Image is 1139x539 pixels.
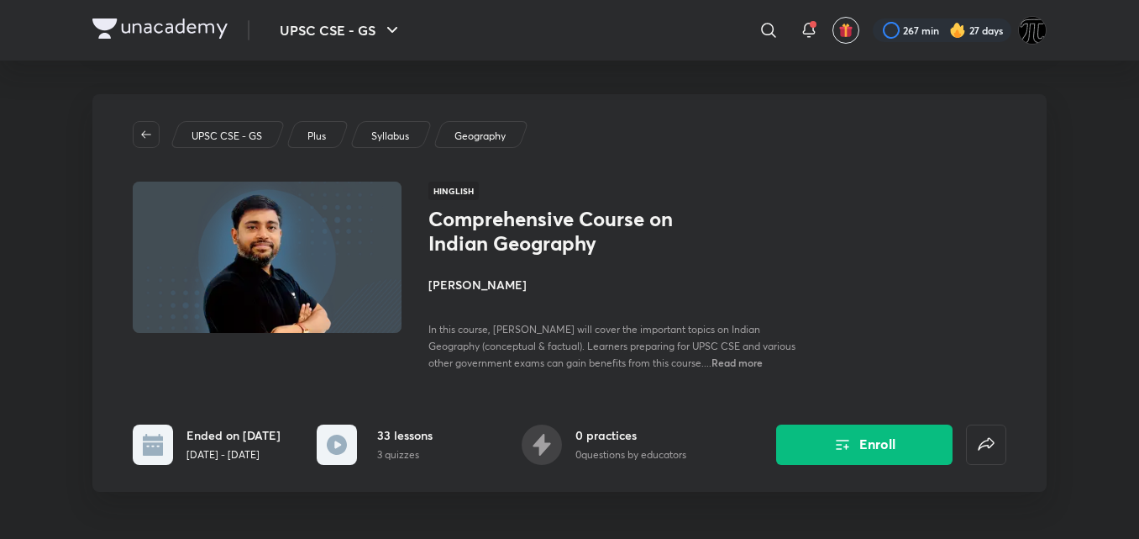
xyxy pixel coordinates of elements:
button: false [966,425,1006,465]
img: Thumbnail [130,180,404,335]
img: Watcher [1018,16,1047,45]
span: In this course, [PERSON_NAME] will cover the important topics on Indian Geography (conceptual & f... [428,323,795,369]
a: Syllabus [369,129,412,144]
h6: 33 lessons [377,426,433,444]
h6: 0 practices [575,426,686,444]
p: 0 questions by educators [575,447,686,462]
a: Plus [305,129,329,144]
p: UPSC CSE - GS [192,129,262,144]
a: Company Logo [92,18,228,43]
img: Company Logo [92,18,228,39]
p: Syllabus [371,129,409,144]
img: avatar [838,23,853,38]
button: Enroll [776,425,953,465]
button: avatar [832,17,859,44]
a: UPSC CSE - GS [189,129,265,144]
p: 3 quizzes [377,447,433,462]
a: Geography [452,129,509,144]
h1: Comprehensive Course on Indian Geography [428,207,703,256]
h4: [PERSON_NAME] [428,276,805,293]
span: Read more [711,356,763,369]
span: Hinglish [428,182,479,200]
p: [DATE] - [DATE] [186,447,281,462]
button: UPSC CSE - GS [270,13,412,47]
img: streak [949,22,966,39]
h6: Ended on [DATE] [186,426,281,444]
p: Plus [307,129,326,144]
p: Geography [454,129,506,144]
